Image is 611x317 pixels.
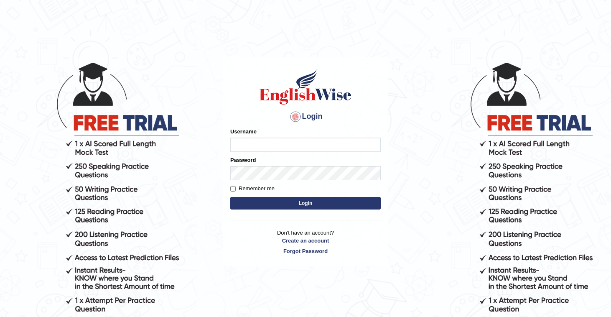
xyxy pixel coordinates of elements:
p: Don't have an account? [230,229,381,255]
a: Forgot Password [230,247,381,255]
label: Username [230,128,257,135]
label: Password [230,156,256,164]
h4: Login [230,110,381,123]
img: Logo of English Wise sign in for intelligent practice with AI [258,68,353,106]
a: Create an account [230,237,381,245]
label: Remember me [230,184,275,193]
input: Remember me [230,186,236,192]
button: Login [230,197,381,210]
